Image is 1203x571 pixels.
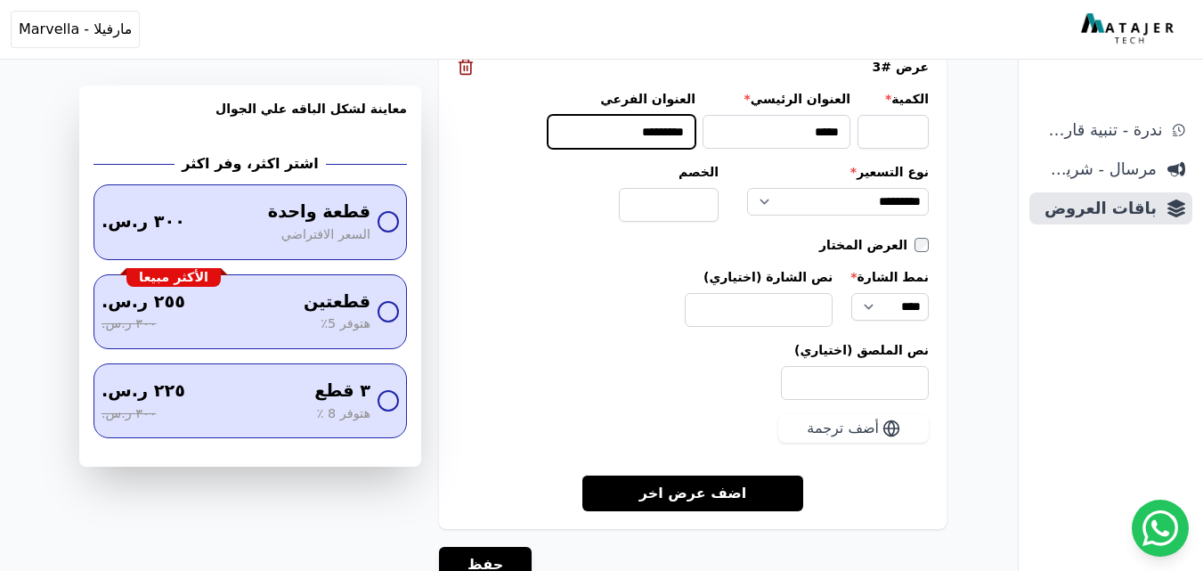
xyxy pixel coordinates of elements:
[102,314,156,334] span: ٣٠٠ ر.س.
[314,379,370,404] span: ٣ قطع
[102,209,185,235] span: ٣٠٠ ر.س.
[807,418,879,439] span: أضف ترجمة
[457,58,929,76] div: عرض #3
[858,90,929,108] label: الكمية
[548,90,695,108] label: العنوان الفرعي
[819,236,914,254] label: العرض المختار
[850,268,929,286] label: نمط الشارة
[11,11,140,48] button: مارفيلا - Marvella
[102,404,156,424] span: ٣٠٠ ر.س.
[619,163,719,181] label: الخصم
[19,19,132,40] span: مارفيلا - Marvella
[93,100,407,139] h3: معاينة لشكل الباقه علي الجوال
[102,290,185,315] span: ٢٥٥ ر.س.
[268,200,370,225] span: قطعة واحدة
[281,225,370,245] span: السعر الافتراضي
[1036,157,1157,182] span: مرسال - شريط دعاية
[1036,196,1157,221] span: باقات العروض
[102,379,185,404] span: ٢٢٥ ر.س.
[778,414,929,443] button: أضف ترجمة
[321,314,370,334] span: هتوفر 5٪
[457,341,929,359] label: نص الملصق (اختياري)
[304,290,370,315] span: قطعتين
[747,163,929,181] label: نوع التسعير
[1081,13,1178,45] img: MatajerTech Logo
[126,268,221,288] div: الأكثر مبيعا
[582,475,804,511] a: اضف عرض اخر
[703,90,850,108] label: العنوان الرئيسي
[182,153,318,175] h2: اشتر اكثر، وفر اكثر
[1036,118,1162,143] span: ندرة - تنبية قارب علي النفاذ
[685,268,833,286] label: نص الشارة (اختياري)
[317,404,370,424] span: هتوفر 8 ٪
